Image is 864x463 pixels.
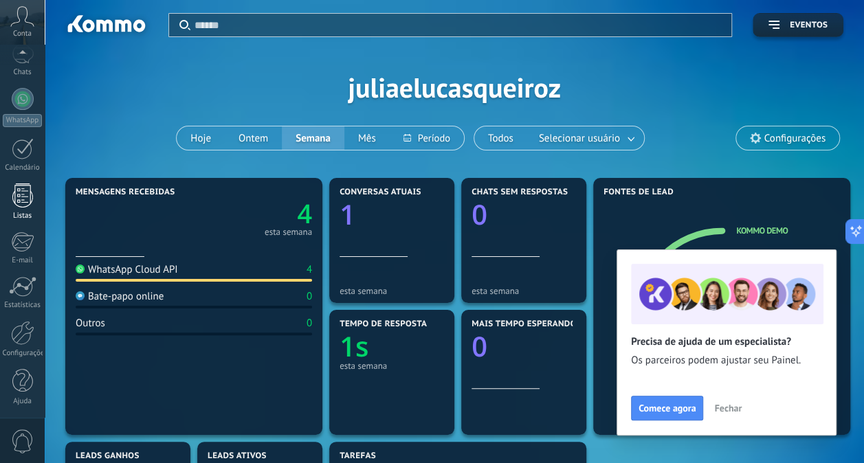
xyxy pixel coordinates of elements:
div: esta semana [340,361,444,371]
div: WhatsApp Cloud API [76,263,178,276]
span: Fontes de lead [603,188,674,197]
span: Tempo de resposta [340,319,427,329]
button: Período [390,126,464,150]
span: Configurações [764,133,826,144]
button: Hoje [177,126,225,150]
div: esta semana [340,286,444,296]
span: Leads ganhos [76,451,140,461]
div: Chats [3,68,43,77]
span: Mais tempo esperando [472,319,577,329]
div: Estatísticas [3,301,43,310]
button: Todos [474,126,527,150]
div: esta semana [265,229,312,236]
button: Selecionar usuário [527,126,644,150]
div: Outros [76,317,105,330]
div: 0 [307,290,312,303]
div: esta semana [472,286,576,296]
img: WhatsApp Cloud API [76,264,85,273]
div: Bate-papo online [76,290,164,303]
span: Selecionar usuário [536,129,623,148]
span: Comece agora [639,403,696,413]
span: Os parceiros podem ajustar seu Painel. [631,354,822,368]
div: E-mail [3,256,43,265]
text: 0 [472,195,487,233]
span: Tarefas [340,451,376,461]
div: Listas [3,212,43,221]
button: Semana [282,126,344,150]
button: Mês [344,126,390,150]
text: 0 [472,327,487,365]
span: Conta [13,30,32,38]
button: Ontem [225,126,282,150]
span: Eventos [790,21,828,30]
div: WhatsApp [3,114,42,127]
span: Leads ativos [208,451,267,461]
div: Ajuda [3,397,43,406]
div: Configurações [3,349,43,358]
text: 1 [340,195,355,233]
a: 4 [194,196,312,231]
text: 4 [297,196,312,231]
span: Chats sem respostas [472,188,568,197]
h2: Precisa de ajuda de um especialista? [631,335,822,348]
span: Mensagens recebidas [76,188,175,197]
a: Kommo Demo [736,225,788,236]
img: Bate-papo online [76,291,85,300]
div: 4 [307,263,312,276]
button: Comece agora [631,396,703,420]
span: Conversas atuais [340,188,421,197]
button: Eventos [753,13,843,37]
div: 0 [307,317,312,330]
button: Fechar [708,398,748,418]
span: Fechar [714,403,742,413]
div: Calendário [3,163,43,172]
text: 1s [340,327,368,365]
